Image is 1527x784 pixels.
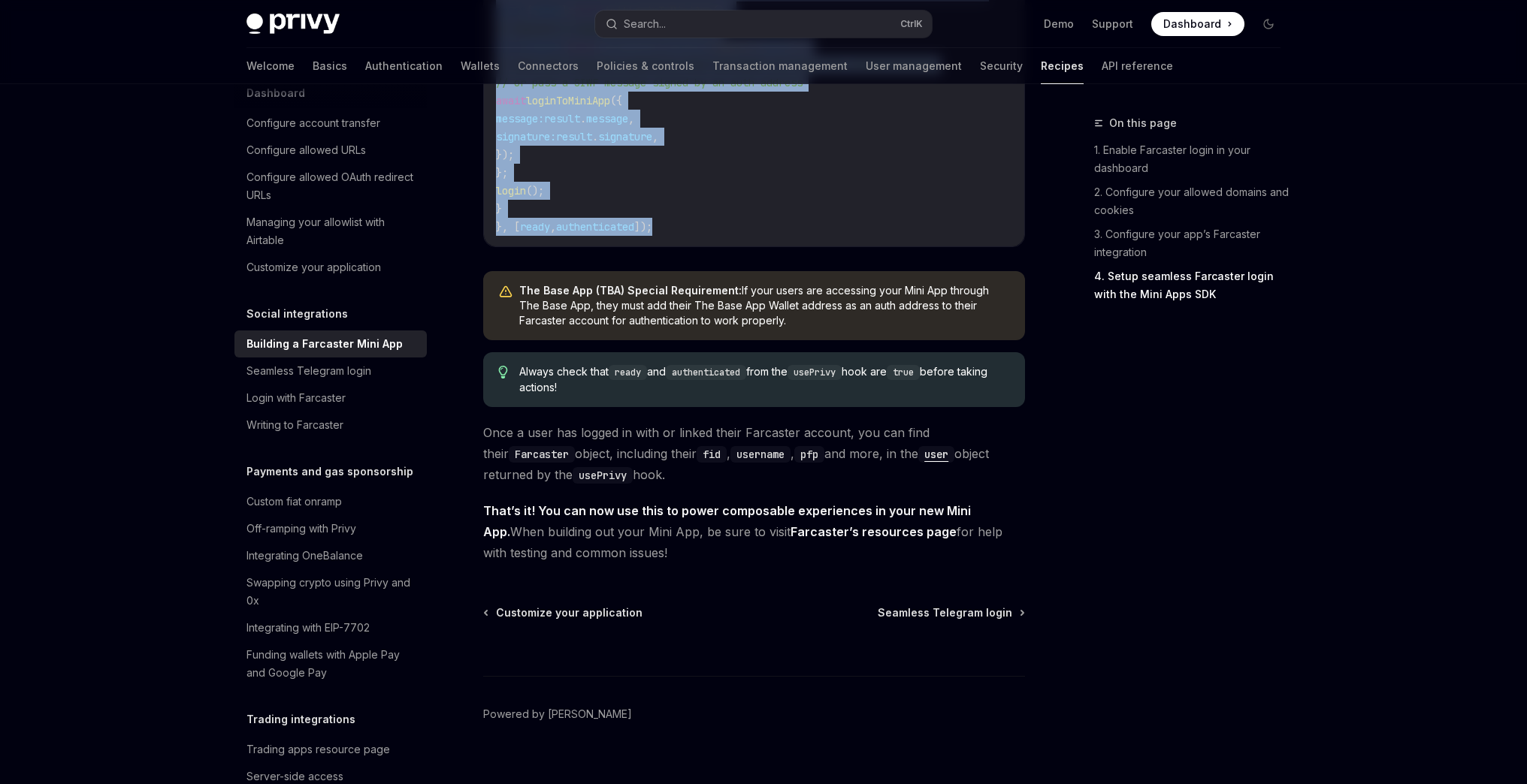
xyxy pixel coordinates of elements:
a: Login with Farcaster [234,384,427,412]
a: User management [866,48,962,84]
button: Search...CtrlK [595,11,932,38]
a: Off-ramping with Privy [234,515,427,542]
a: Wallets [461,48,500,84]
a: Support [1092,17,1133,32]
a: Seamless Telegram login [878,605,1024,620]
a: 4. Setup seamless Farcaster login with the Mini Apps SDK [1094,264,1293,306]
a: Farcaster’s resources page [791,524,957,540]
svg: Tip [498,366,509,379]
span: Seamless Telegram login [878,605,1012,620]
span: Always check that and from the hook are before taking actions! [519,364,1010,395]
a: Configure allowed OAuth redirect URLs [234,164,427,209]
code: Farcaster [509,446,575,463]
div: Configure account transfer [246,114,380,132]
h5: Payments and gas sponsorship [246,463,413,481]
div: Seamless Telegram login [246,362,371,380]
span: ({ [610,94,622,107]
span: (); [526,184,544,198]
div: Building a Farcaster Mini App [246,335,403,353]
a: 2. Configure your allowed domains and cookies [1094,180,1293,222]
span: , [550,220,556,234]
div: Integrating OneBalance [246,547,363,565]
div: Configure allowed OAuth redirect URLs [246,168,418,204]
a: Policies & controls [597,48,694,84]
span: . [580,112,586,125]
a: Basics [313,48,347,84]
div: Swapping crypto using Privy and 0x [246,574,418,610]
span: }; [496,166,508,179]
span: Customize your application [496,605,643,620]
a: Demo [1044,17,1074,32]
span: When building out your Mini App, be sure to visit for help with testing and common issues! [483,500,1025,563]
a: Security [980,48,1023,84]
div: Writing to Farcaster [246,416,343,434]
a: Customize your application [234,254,427,281]
a: Customize your application [485,605,643,620]
a: Powered by [PERSON_NAME] [483,707,632,722]
div: Off-ramping with Privy [246,520,356,538]
div: Managing your allowlist with Airtable [246,213,418,249]
a: Recipes [1041,48,1084,84]
span: ready [520,220,550,234]
strong: The Base App (TBA) Special Requirement: [519,284,742,297]
a: Configure account transfer [234,110,427,137]
code: user [918,446,954,463]
a: Transaction management [712,48,848,84]
code: username [730,446,791,463]
a: Integrating with EIP-7702 [234,614,427,641]
code: ready [609,365,647,380]
strong: That’s it! You can now use this to power composable experiences in your new Mini App. [483,503,971,539]
a: Integrating OneBalance [234,542,427,569]
img: dark logo [246,14,340,35]
a: Writing to Farcaster [234,412,427,439]
a: 1. Enable Farcaster login in your dashboard [1094,138,1293,180]
a: Swapping crypto using Privy and 0x [234,569,427,614]
div: Funding wallets with Apple Pay and Google Pay [246,646,418,682]
div: Search... [624,15,666,33]
a: Welcome [246,48,295,84]
code: fid [697,446,727,463]
button: Toggle dark mode [1256,12,1281,36]
a: Connectors [518,48,579,84]
code: pfp [794,446,824,463]
a: Custom fiat onramp [234,488,427,515]
span: login [496,184,526,198]
span: Once a user has logged in with or linked their Farcaster account, you can find their object, incl... [483,422,1025,485]
h5: Social integrations [246,305,348,323]
div: Integrating with EIP-7702 [246,619,370,637]
a: API reference [1102,48,1173,84]
span: message: [496,112,544,125]
span: }, [ [496,220,520,234]
a: Building a Farcaster Mini App [234,330,427,357]
svg: Warning [498,285,513,300]
a: Dashboard [1151,12,1244,36]
div: Login with Farcaster [246,389,346,407]
a: user [918,446,954,461]
span: , [628,112,634,125]
div: Custom fiat onramp [246,493,342,511]
span: result [556,130,592,143]
span: signature: [496,130,556,143]
span: . [592,130,598,143]
span: message [586,112,628,125]
a: Authentication [365,48,443,84]
code: authenticated [666,365,746,380]
a: Managing your allowlist with Airtable [234,209,427,254]
a: Funding wallets with Apple Pay and Google Pay [234,641,427,686]
a: 3. Configure your app’s Farcaster integration [1094,222,1293,264]
span: // or pass a SIWF message signed by an auth address [496,76,803,89]
span: Dashboard [1163,17,1221,32]
span: , [652,130,658,143]
code: true [887,365,920,380]
span: loginToMiniApp [526,94,610,107]
code: usePrivy [788,365,842,380]
span: Ctrl K [900,18,923,30]
span: On this page [1109,114,1177,132]
div: Configure allowed URLs [246,141,366,159]
span: } [496,202,502,216]
span: await [496,94,526,107]
span: authenticated [556,220,634,234]
code: usePrivy [573,467,633,484]
span: ]); [634,220,652,234]
a: Seamless Telegram login [234,357,427,384]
